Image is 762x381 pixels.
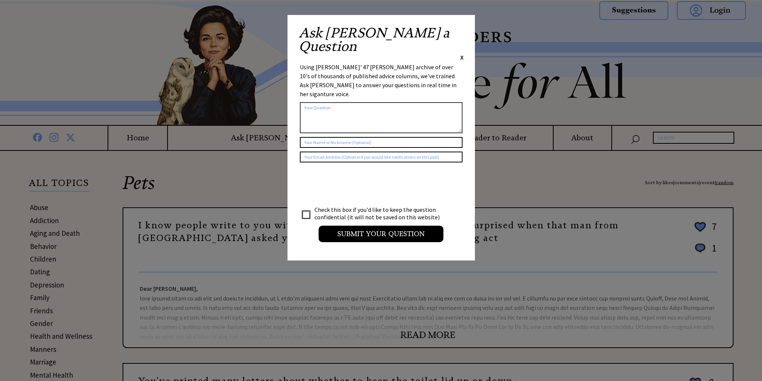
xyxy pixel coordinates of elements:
[300,63,463,98] div: Using [PERSON_NAME]' 47 [PERSON_NAME] archive of over 10's of thousands of published advice colum...
[314,205,447,221] td: Check this box if you'd like to keep the question confidential (it will not be saved on this webs...
[319,226,443,242] input: Submit your Question
[300,170,414,199] iframe: reCAPTCHA
[460,54,464,61] span: X
[299,26,464,53] h2: Ask [PERSON_NAME] a Question
[300,152,463,162] input: Your Email Address (Optional if you would like notifications on this post)
[300,137,463,148] input: Your Name or Nickname (Optional)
